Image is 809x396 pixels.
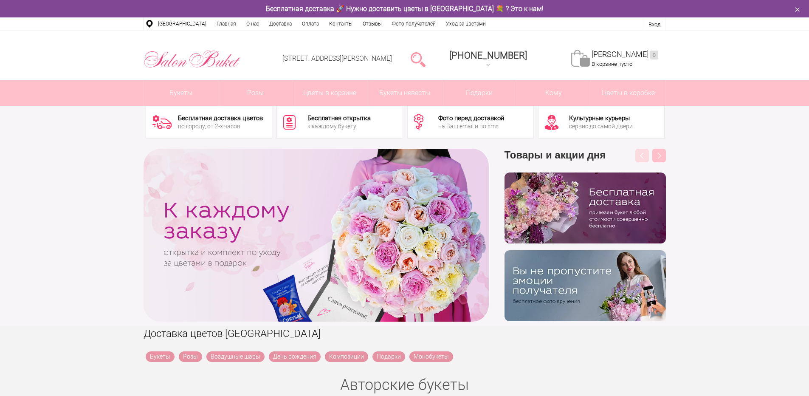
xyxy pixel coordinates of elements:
[324,17,358,30] a: Контакты
[387,17,441,30] a: Фото получателей
[438,123,504,129] div: на Ваш email и по sms
[449,50,527,61] span: [PHONE_NUMBER]
[340,376,469,394] a: Авторские букеты
[516,80,591,106] span: Кому
[144,326,666,341] h1: Доставка цветов [GEOGRAPHIC_DATA]
[241,17,264,30] a: О нас
[442,80,516,106] a: Подарки
[218,80,293,106] a: Розы
[307,115,371,122] div: Бесплатная открытка
[307,123,371,129] div: к каждому букету
[438,115,504,122] div: Фото перед доставкой
[178,115,263,122] div: Бесплатная доставка цветов
[269,351,321,362] a: День рождения
[264,17,297,30] a: Доставка
[293,80,367,106] a: Цветы в корзине
[441,17,491,30] a: Уход за цветами
[153,17,211,30] a: [GEOGRAPHIC_DATA]
[179,351,202,362] a: Розы
[358,17,387,30] a: Отзывы
[648,21,660,28] a: Вход
[206,351,265,362] a: Воздушные шары
[297,17,324,30] a: Оплата
[146,351,175,362] a: Букеты
[144,80,218,106] a: Букеты
[211,17,241,30] a: Главная
[367,80,442,106] a: Букеты невесты
[444,47,532,71] a: [PHONE_NUMBER]
[325,351,368,362] a: Композиции
[592,50,658,59] a: [PERSON_NAME]
[652,149,666,162] button: Next
[372,351,405,362] a: Подарки
[144,48,241,70] img: Цветы Нижний Новгород
[505,173,666,243] img: hpaj04joss48rwypv6hbykmvk1dj7zyr.png.webp
[178,123,263,129] div: по городу, от 2-х часов
[650,51,658,59] ins: 0
[505,149,666,173] h3: Товары и акции дня
[591,80,665,106] a: Цветы в коробке
[137,4,672,13] div: Бесплатная доставка 🚀 Нужно доставить цветы в [GEOGRAPHIC_DATA] 💐 ? Это к нам!
[569,123,633,129] div: сервис до самой двери
[569,115,633,122] div: Культурные курьеры
[282,54,392,62] a: [STREET_ADDRESS][PERSON_NAME]
[409,351,453,362] a: Монобукеты
[592,61,632,67] span: В корзине пусто
[505,250,666,321] img: v9wy31nijnvkfycrkduev4dhgt9psb7e.png.webp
